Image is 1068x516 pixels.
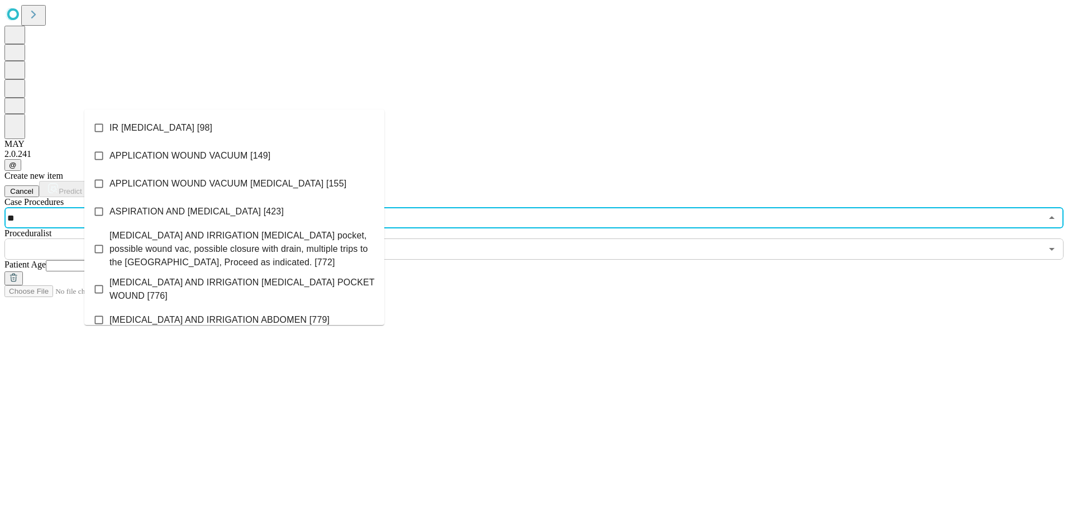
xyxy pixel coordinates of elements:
div: 2.0.241 [4,149,1064,159]
span: Create new item [4,171,63,180]
span: ASPIRATION AND [MEDICAL_DATA] [423] [109,205,284,218]
span: Proceduralist [4,228,51,238]
span: Patient Age [4,260,46,269]
button: Predict [39,181,90,197]
button: @ [4,159,21,171]
span: IR [MEDICAL_DATA] [98] [109,121,212,135]
button: Open [1044,241,1060,257]
span: Predict [59,187,82,195]
span: APPLICATION WOUND VACUUM [MEDICAL_DATA] [155] [109,177,346,190]
button: Cancel [4,185,39,197]
span: [MEDICAL_DATA] AND IRRIGATION ABDOMEN [779] [109,313,330,327]
span: Scheduled Procedure [4,197,64,207]
span: APPLICATION WOUND VACUUM [149] [109,149,270,163]
button: Close [1044,210,1060,226]
span: [MEDICAL_DATA] AND IRRIGATION [MEDICAL_DATA] POCKET WOUND [776] [109,276,375,303]
div: MAY [4,139,1064,149]
span: Cancel [10,187,34,195]
span: @ [9,161,17,169]
span: [MEDICAL_DATA] AND IRRIGATION [MEDICAL_DATA] pocket, possible wound vac, possible closure with dr... [109,229,375,269]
